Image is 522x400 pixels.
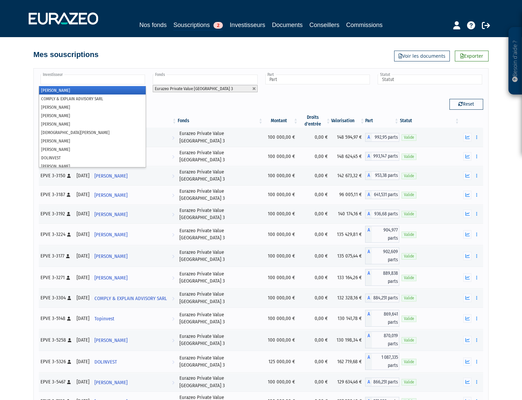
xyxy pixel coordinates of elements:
div: Eurazeo Private Value [GEOGRAPHIC_DATA] 3 [179,311,261,326]
i: Voir l'investisseur [172,313,174,325]
td: 0,00 € [298,329,331,351]
span: 993,147 parts [372,152,400,161]
div: EPVE 3-5326 [40,358,72,365]
div: [DATE] [77,294,89,301]
span: Valide [402,211,416,217]
a: Souscriptions2 [173,20,223,31]
div: Eurazeo Private Value [GEOGRAPHIC_DATA] 3 [179,375,261,389]
div: [DATE] [77,378,89,385]
span: [PERSON_NAME] [94,208,127,221]
span: 641,531 parts [372,190,400,199]
span: [PERSON_NAME] [94,272,127,284]
li: [PERSON_NAME] [39,162,146,170]
td: 148 624,45 € [331,147,365,166]
td: 0,00 € [298,288,331,308]
div: EPVE 3-5148 [40,315,72,322]
span: Valide [402,295,416,301]
td: 96 005,11 € [331,185,365,205]
div: A - Eurazeo Private Value Europe 3 [365,269,400,286]
a: DOLINVEST [92,355,177,368]
td: 130 141,78 € [331,308,365,329]
span: Valide [402,316,416,322]
div: Eurazeo Private Value [GEOGRAPHIC_DATA] 3 [179,149,261,164]
span: A [365,353,372,370]
i: [Français] Personne physique [67,317,71,321]
span: A [365,294,372,302]
i: Voir l'investisseur [172,292,174,305]
i: [Français] Personne physique [66,276,70,280]
i: Voir l'investisseur [172,250,174,263]
td: 142 673,32 € [331,166,365,185]
span: Valide [402,337,416,344]
div: A - Eurazeo Private Value Europe 3 [365,247,400,264]
i: [Français] Personne physique [67,380,71,384]
li: COMPLY & EXPLAIN ADVISORY SARL [39,95,146,103]
td: 0,00 € [298,147,331,166]
div: Eurazeo Private Value [GEOGRAPHIC_DATA] 3 [179,207,261,221]
td: 100 000,00 € [263,166,298,185]
th: Valorisation: activer pour trier la colonne par ordre croissant [331,114,365,128]
span: A [365,331,372,348]
div: A - Eurazeo Private Value Europe 3 [365,171,400,180]
div: Eurazeo Private Value [GEOGRAPHIC_DATA] 3 [179,291,261,305]
span: [PERSON_NAME] [94,229,127,241]
i: Voir l'investisseur [172,170,174,182]
span: A [365,133,372,142]
span: Topinvest [94,313,114,325]
div: Eurazeo Private Value [GEOGRAPHIC_DATA] 3 [179,270,261,285]
li: [DEMOGRAPHIC_DATA][PERSON_NAME] [39,128,146,137]
span: 889,838 parts [372,269,400,286]
td: 0,00 € [298,128,331,147]
i: [Français] Personne physique [67,212,70,216]
span: A [365,247,372,264]
td: 130 198,34 € [331,329,365,351]
span: [PERSON_NAME] [94,170,127,182]
span: Valide [402,359,416,365]
div: Eurazeo Private Value [GEOGRAPHIC_DATA] 3 [179,333,261,347]
span: 884,251 parts [372,294,400,302]
td: 162 719,68 € [331,351,365,372]
span: [PERSON_NAME] [94,189,127,202]
div: A - Eurazeo Private Value Europe 3 [365,331,400,348]
td: 0,00 € [298,267,331,288]
span: A [365,226,372,243]
span: [PERSON_NAME] [94,250,127,263]
span: 953,38 parts [372,171,400,180]
td: 100 000,00 € [263,329,298,351]
span: Eurazeo Private Value [GEOGRAPHIC_DATA] 3 [155,86,233,91]
span: 2 [213,22,223,29]
span: 870,019 parts [372,331,400,348]
a: Investisseurs [230,20,265,30]
th: Fonds: activer pour trier la colonne par ordre croissant [177,114,263,128]
td: 0,00 € [298,223,331,245]
td: 0,00 € [298,372,331,392]
i: [Français] Personne physique [67,360,71,364]
th: Montant: activer pour trier la colonne par ordre croissant [263,114,298,128]
div: [DATE] [77,358,89,365]
td: 0,00 € [298,245,331,267]
a: Exporter [455,51,489,61]
div: A - Eurazeo Private Value Europe 3 [365,210,400,218]
div: EPVE 3-3304 [40,294,72,301]
a: [PERSON_NAME] [92,207,177,221]
span: 869,641 parts [372,310,400,327]
td: 100 000,00 € [263,205,298,224]
a: Voir les documents [394,51,450,61]
div: [DATE] [77,252,89,260]
span: [PERSON_NAME] [94,334,127,347]
td: 100 000,00 € [263,288,298,308]
span: Valide [402,253,416,260]
div: [DATE] [77,274,89,281]
div: [DATE] [77,337,89,344]
img: 1732889491-logotype_eurazeo_blanc_rvb.png [29,12,98,25]
span: A [365,210,372,218]
td: 0,00 € [298,205,331,224]
td: 148 594,97 € [331,128,365,147]
p: Besoin d'aide ? [512,31,519,91]
th: Droits d'entrée: activer pour trier la colonne par ordre croissant [298,114,331,128]
li: [PERSON_NAME] [39,145,146,154]
span: 936,68 parts [372,210,400,218]
div: EPVE 3-3224 [40,231,72,238]
span: A [365,310,372,327]
span: 902,609 parts [372,247,400,264]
